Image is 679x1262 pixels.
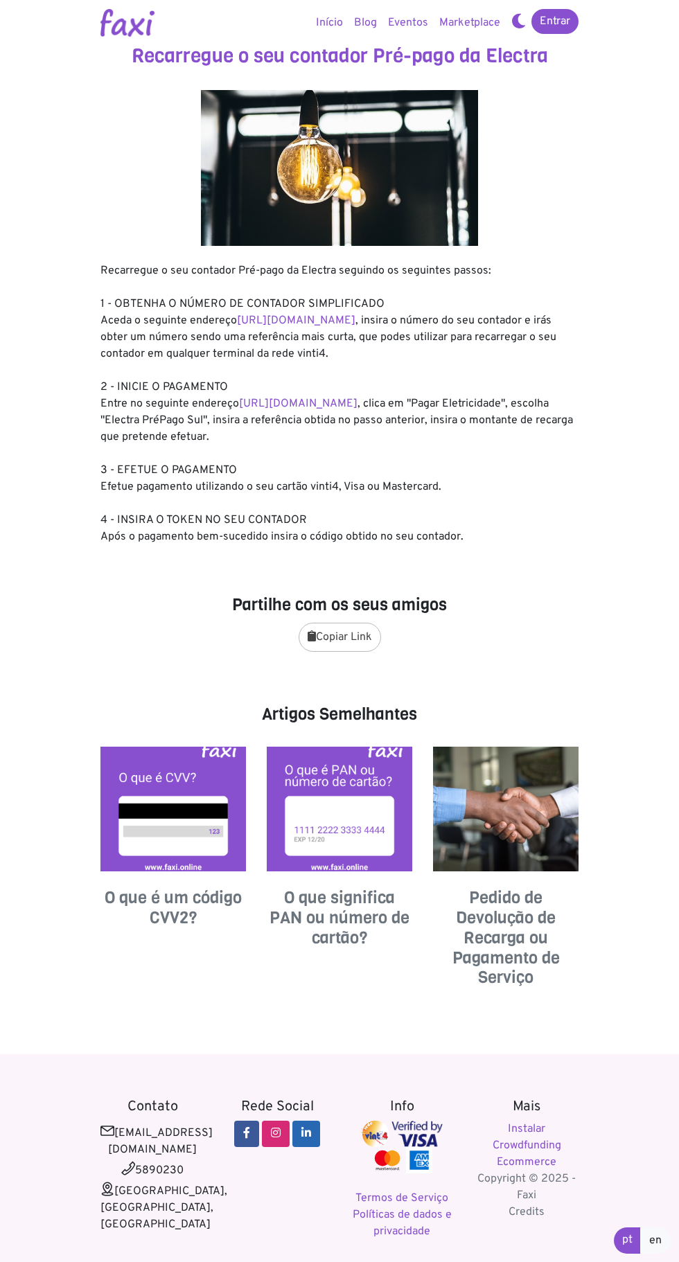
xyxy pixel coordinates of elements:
[225,1099,329,1115] h5: Rede Social
[508,1122,545,1136] a: Instalar
[100,9,155,37] img: Logotipo Faxi Online
[267,747,412,948] a: O que significa PAN ou número de cartão?
[100,747,246,928] a: O que é um código CVV2?
[382,9,434,37] a: Eventos
[434,9,506,37] a: Marketplace
[475,1099,579,1115] h5: Mais
[237,314,355,328] a: [URL][DOMAIN_NAME]
[433,888,579,988] h4: Pedido de Devolução de Recarga ou Pagamento de Serviço
[100,595,579,615] h4: Partilhe com os seus amigos
[361,1121,389,1147] img: vinti4
[100,1158,204,1179] p: 5890230
[100,263,579,545] div: Recarregue o seu contador Pré-pago da Electra seguindo os seguintes passos: 1 - OBTENHA O NÚMERO ...
[100,888,246,928] h4: O que é um código CVV2?
[299,623,381,652] button: Copiar Link
[100,1099,204,1115] h5: Contato
[201,90,478,246] img: energy.jpg
[391,1121,443,1147] img: visa
[353,1208,452,1238] a: Políticas de dados e privacidade
[433,747,579,988] a: Pedido de Devolução de Recarga ou Pagamento de Serviço
[475,1171,579,1204] p: Copyright © 2025 - Faxi
[355,1191,448,1205] a: Termos de Serviço
[267,888,412,948] h4: O que significa PAN ou número de cartão?
[509,1205,545,1219] a: Credits
[531,9,579,34] a: Entrar
[497,1155,556,1169] a: Ecommerce
[100,704,579,725] h4: Artigos Semelhantes
[239,397,358,411] a: [URL][DOMAIN_NAME]
[614,1227,641,1254] a: pt
[100,1179,204,1233] p: [GEOGRAPHIC_DATA], [GEOGRAPHIC_DATA], [GEOGRAPHIC_DATA]
[493,1139,561,1153] a: Crowdfunding
[349,9,382,37] a: Blog
[100,1121,204,1158] p: [EMAIL_ADDRESS][DOMAIN_NAME]
[406,1147,432,1173] img: mastercard
[310,9,349,37] a: Início
[371,1147,403,1173] img: mastercard
[640,1227,671,1254] a: en
[100,44,579,68] h3: Recarregue o seu contador Pré-pago da Electra
[350,1099,454,1115] h5: Info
